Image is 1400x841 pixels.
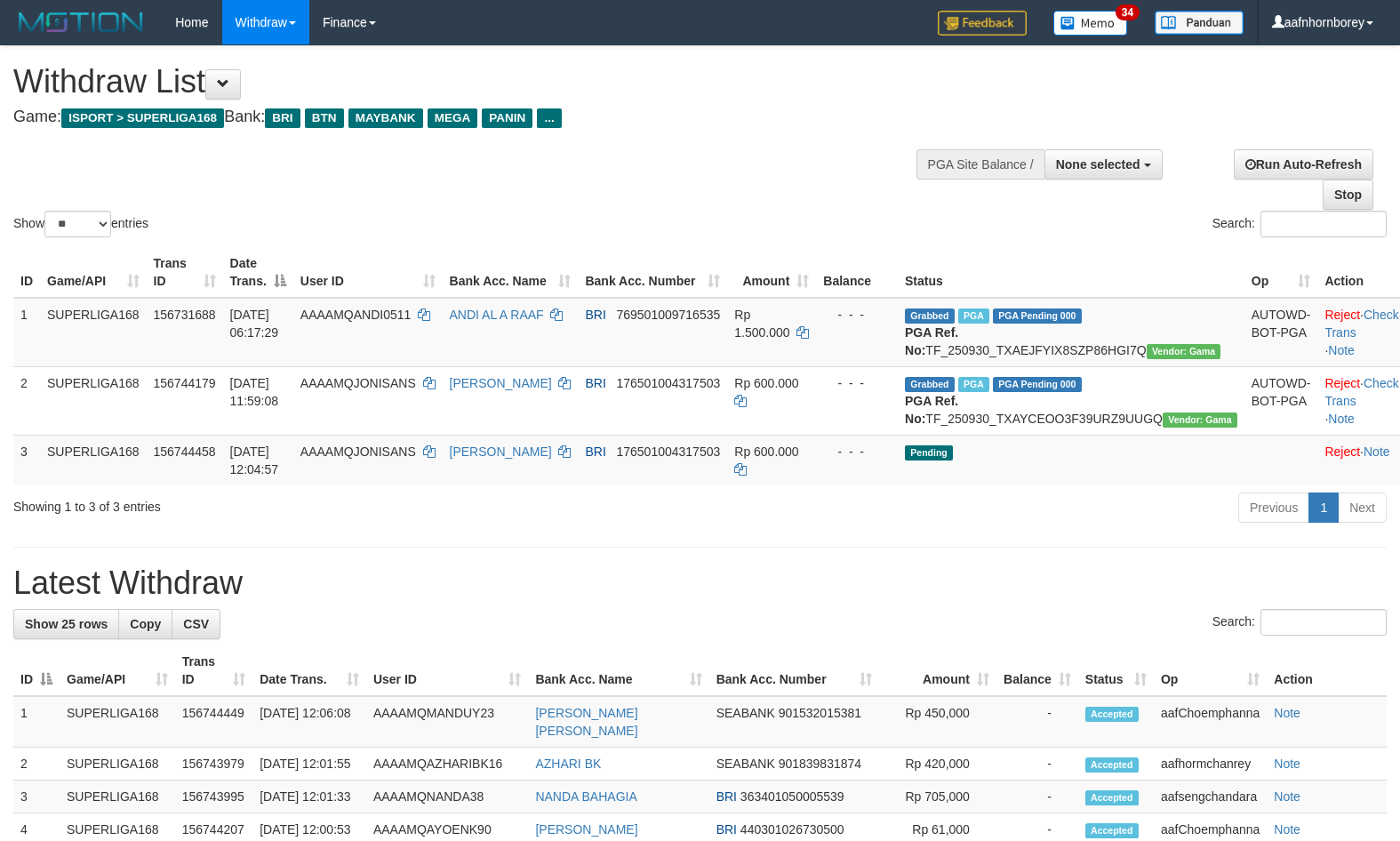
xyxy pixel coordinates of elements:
th: User ID: activate to sort column ascending [293,247,443,298]
td: 2 [13,748,60,781]
select: Showentries [44,211,111,237]
span: [DATE] 06:17:29 [230,308,279,340]
a: Note [1274,706,1300,720]
img: Feedback.jpg [938,11,1027,36]
span: Grabbed [905,377,955,392]
h4: Game: Bank: [13,108,916,126]
td: [DATE] 12:01:55 [252,748,366,781]
td: [DATE] 12:06:08 [252,696,366,748]
span: BTN [305,108,344,128]
span: [DATE] 11:59:08 [230,376,279,408]
a: NANDA BAHAGIA [535,789,636,804]
td: - [996,748,1078,781]
span: SEABANK [716,757,775,771]
span: Copy 363401050005539 to clipboard [740,789,844,804]
span: Marked by aafheankoy [958,377,989,392]
span: Copy 901532015381 to clipboard [779,706,861,720]
span: BRI [585,445,605,459]
a: Note [1274,789,1300,804]
th: Balance: activate to sort column ascending [996,645,1078,696]
input: Search: [1260,211,1387,237]
span: Marked by aafromsomean [958,308,989,324]
span: 156731688 [154,308,216,322]
a: Check Trans [1324,376,1398,408]
span: 156744179 [154,376,216,390]
span: AAAAMQJONISANS [300,376,416,390]
span: None selected [1056,157,1140,172]
a: Next [1338,493,1387,523]
a: Reject [1324,445,1360,459]
a: Reject [1324,376,1360,390]
input: Search: [1260,609,1387,636]
span: Vendor URL: https://trx31.1velocity.biz [1163,412,1237,428]
a: [PERSON_NAME] [450,445,552,459]
td: SUPERLIGA168 [40,435,147,485]
th: Op: activate to sort column ascending [1244,247,1318,298]
td: Rp 420,000 [879,748,996,781]
span: BRI [585,376,605,390]
td: SUPERLIGA168 [60,781,175,813]
a: Reject [1324,308,1360,322]
a: [PERSON_NAME] [535,822,637,837]
td: 156743995 [175,781,252,813]
span: Copy 769501009716535 to clipboard [616,308,720,322]
span: Accepted [1085,707,1139,722]
img: Button%20Memo.svg [1053,11,1128,36]
td: TF_250930_TXAYCEOO3F39URZ9UUGQ [898,366,1244,435]
a: Run Auto-Refresh [1234,149,1373,180]
span: CSV [183,617,209,631]
th: Amount: activate to sort column ascending [879,645,996,696]
td: 1 [13,696,60,748]
td: 156743979 [175,748,252,781]
a: Note [1328,412,1355,426]
th: ID [13,247,40,298]
td: AAAAMQMANDUY23 [366,696,529,748]
th: Game/API: activate to sort column ascending [60,645,175,696]
td: AUTOWD-BOT-PGA [1244,298,1318,367]
img: panduan.png [1155,11,1244,35]
span: 156744458 [154,445,216,459]
a: Note [1274,757,1300,771]
span: Copy 901839831874 to clipboard [779,757,861,771]
span: Accepted [1085,790,1139,805]
span: Copy 176501004317503 to clipboard [616,445,720,459]
a: Note [1364,445,1390,459]
a: AZHARI BK [535,757,601,771]
th: Balance [816,247,898,298]
td: aafsengchandara [1154,781,1267,813]
td: AUTOWD-BOT-PGA [1244,366,1318,435]
span: BRI [585,308,605,322]
span: Rp 600.000 [734,376,798,390]
a: [PERSON_NAME] [PERSON_NAME] [535,706,637,738]
span: Rp 1.500.000 [734,308,789,340]
span: PGA Pending [993,377,1082,392]
td: 156744449 [175,696,252,748]
td: [DATE] 12:01:33 [252,781,366,813]
th: Op: activate to sort column ascending [1154,645,1267,696]
td: SUPERLIGA168 [60,696,175,748]
span: [DATE] 12:04:57 [230,445,279,477]
h1: Latest Withdraw [13,565,1387,601]
div: Showing 1 to 3 of 3 entries [13,491,570,516]
label: Search: [1212,211,1387,237]
th: Trans ID: activate to sort column ascending [175,645,252,696]
span: MAYBANK [348,108,423,128]
th: Bank Acc. Number: activate to sort column ascending [709,645,880,696]
b: PGA Ref. No: [905,394,958,426]
th: Status: activate to sort column ascending [1078,645,1154,696]
span: AAAAMQJONISANS [300,445,416,459]
a: CSV [172,609,220,639]
a: Previous [1238,493,1309,523]
a: Note [1274,822,1300,837]
a: Copy [118,609,172,639]
td: AAAAMQAZHARIBK16 [366,748,529,781]
label: Search: [1212,609,1387,636]
th: Bank Acc. Name: activate to sort column ascending [528,645,708,696]
th: Date Trans.: activate to sort column ascending [252,645,366,696]
span: ... [537,108,561,128]
button: None selected [1044,149,1163,180]
span: Copy 440301026730500 to clipboard [740,822,844,837]
th: ID: activate to sort column descending [13,645,60,696]
th: User ID: activate to sort column ascending [366,645,529,696]
a: Note [1328,343,1355,357]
